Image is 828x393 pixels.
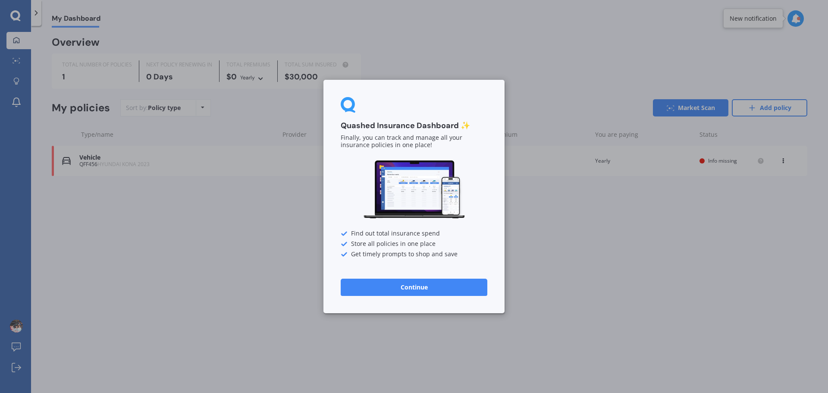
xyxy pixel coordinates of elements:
[341,279,487,296] button: Continue
[341,251,487,258] div: Get timely prompts to shop and save
[341,135,487,149] p: Finally, you can track and manage all your insurance policies in one place!
[341,241,487,248] div: Store all policies in one place
[362,159,466,220] img: Dashboard
[341,230,487,237] div: Find out total insurance spend
[341,121,487,131] h3: Quashed Insurance Dashboard ✨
